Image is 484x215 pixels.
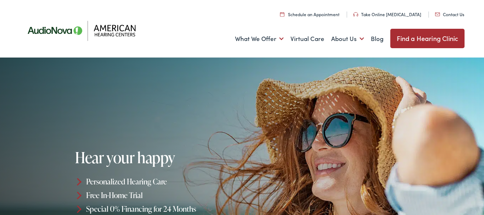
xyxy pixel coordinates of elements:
[280,12,284,17] img: utility icon
[353,12,358,17] img: utility icon
[290,26,324,52] a: Virtual Care
[75,188,244,202] li: Free In-Home Trial
[280,11,339,17] a: Schedule an Appointment
[75,149,244,166] h1: Hear your happy
[435,13,440,16] img: utility icon
[371,26,383,52] a: Blog
[353,11,421,17] a: Take Online [MEDICAL_DATA]
[331,26,364,52] a: About Us
[390,29,465,48] a: Find a Hearing Clinic
[235,26,284,52] a: What We Offer
[75,175,244,188] li: Personalized Hearing Care
[435,11,464,17] a: Contact Us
